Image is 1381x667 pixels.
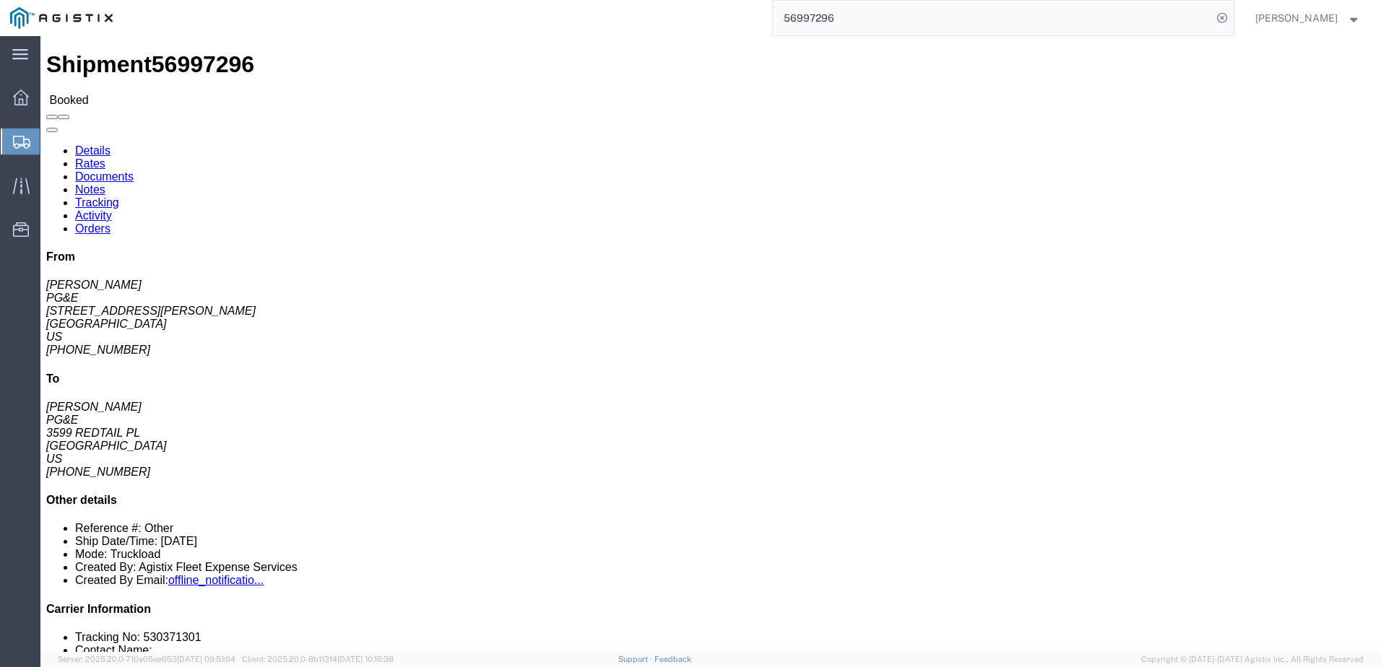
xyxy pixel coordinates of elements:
span: Deni Smith [1255,10,1338,26]
a: Support [618,655,654,663]
iframe: FS Legacy Container [40,36,1381,652]
span: Server: 2025.20.0-710e05ee653 [58,655,235,663]
span: Copyright © [DATE]-[DATE] Agistix Inc., All Rights Reserved [1141,653,1364,666]
span: Client: 2025.20.0-8b113f4 [242,655,394,663]
span: [DATE] 10:16:38 [337,655,394,663]
a: Feedback [654,655,691,663]
input: Search for shipment number, reference number [773,1,1212,35]
span: [DATE] 09:51:04 [177,655,235,663]
img: logo [10,7,113,29]
button: [PERSON_NAME] [1255,9,1361,27]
